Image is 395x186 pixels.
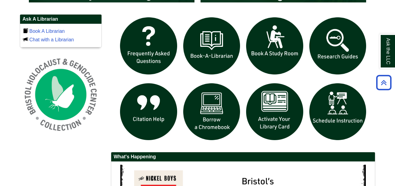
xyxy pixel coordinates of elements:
img: book a study room icon links to book a study room web page [243,14,306,77]
img: Holocaust and Genocide Collection [20,53,102,136]
img: For faculty. Schedule Library Instruction icon links to form. [306,80,369,143]
a: Book A Librarian [29,29,65,34]
img: Borrow a chromebook icon links to the borrow a chromebook web page [180,80,243,143]
h2: What's Happening [111,152,375,162]
img: Research Guides icon links to research guides web page [306,14,369,77]
img: citation help icon links to citation help guide page [117,80,180,143]
img: frequently asked questions [117,14,180,77]
a: Chat with a Librarian [29,37,74,42]
img: Book a Librarian icon links to book a librarian web page [180,14,243,77]
a: Back to Top [374,78,393,87]
h2: Ask A Librarian [20,15,101,24]
img: activate Library Card icon links to form to activate student ID into library card [243,80,306,143]
div: slideshow [117,14,369,146]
